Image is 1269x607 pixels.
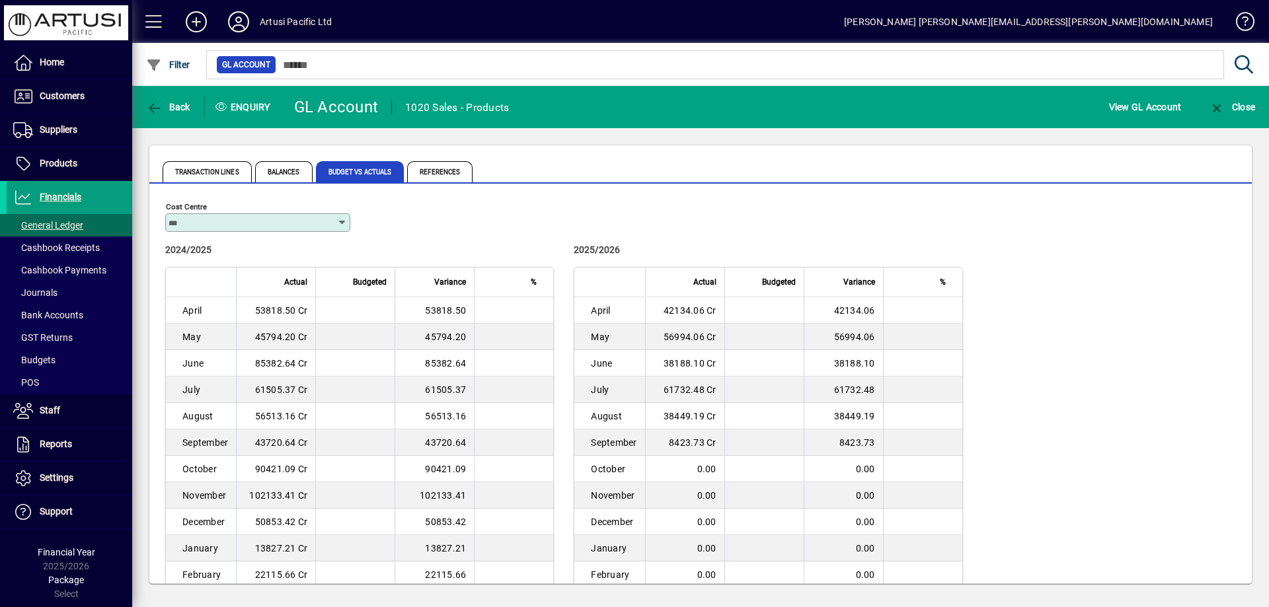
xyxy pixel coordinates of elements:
a: Staff [7,394,132,427]
span: Home [40,57,64,67]
span: Customers [40,90,85,101]
td: 90421.09 Cr [236,456,315,482]
td: 22115.66 Cr [236,561,315,588]
td: 50853.42 Cr [236,509,315,535]
td: 13827.21 Cr [236,535,315,561]
span: Products [40,158,77,168]
span: Filter [146,59,190,70]
span: Budget vs Actuals [316,161,404,182]
td: 102133.41 Cr [236,482,315,509]
td: 61505.37 Cr [236,376,315,403]
td: 56994.06 Cr [645,324,724,350]
div: September [591,436,636,449]
span: 8423.73 [839,437,875,448]
span: GL Account [222,58,270,71]
div: GL Account [294,96,379,118]
app-page-header-button: Back [132,95,205,119]
div: December [182,515,228,528]
span: Bank Accounts [13,310,83,320]
a: Journals [7,281,132,304]
div: [PERSON_NAME] [PERSON_NAME][EMAIL_ADDRESS][PERSON_NAME][DOMAIN_NAME] [844,11,1213,32]
a: General Ledger [7,214,132,236]
span: Actual [693,275,716,289]
span: Settings [40,472,73,483]
a: Products [7,147,132,180]
button: Back [143,95,194,119]
button: Filter [143,53,194,77]
div: July [182,383,228,396]
a: Reports [7,428,132,461]
div: November [182,489,228,502]
span: 38188.10 [834,358,875,369]
span: 0.00 [856,517,875,527]
span: 0.00 [856,464,875,474]
span: Journals [13,287,58,298]
span: 56994.06 [834,332,875,342]
span: 90421.09 [425,464,466,474]
span: References [407,161,473,182]
span: Balances [255,161,313,182]
span: Transaction lines [163,161,252,182]
span: Cashbook Payments [13,265,106,275]
span: Back [146,102,190,112]
span: General Ledger [13,220,83,231]
button: Close [1206,95,1258,119]
span: Reports [40,439,72,449]
button: Profile [217,10,260,34]
app-page-header-button: Close enquiry [1195,95,1269,119]
span: 61732.48 [834,384,875,395]
span: 0.00 [856,569,875,580]
span: 13827.21 [425,543,466,553]
a: Cashbook Payments [7,259,132,281]
span: 43720.64 [425,437,466,448]
span: Budgeted [353,275,387,289]
div: February [182,568,228,581]
div: June [591,357,636,370]
button: Add [175,10,217,34]
span: Financial Year [38,547,95,557]
span: Staff [40,405,60,415]
span: 50853.42 [425,517,466,527]
button: View GL Account [1106,95,1185,119]
div: December [591,515,636,528]
td: 38449.19 Cr [645,403,724,429]
span: 42134.06 [834,305,875,316]
div: November [591,489,636,502]
div: June [182,357,228,370]
td: 0.00 [645,509,724,535]
span: Cashbook Receipts [13,242,100,253]
a: Home [7,46,132,79]
td: 56513.16 Cr [236,403,315,429]
span: 0.00 [856,490,875,501]
a: Customers [7,80,132,113]
div: Artusi Pacific Ltd [260,11,332,32]
td: 38188.10 Cr [645,350,724,376]
span: Package [48,575,84,585]
div: October [182,462,228,476]
span: View GL Account [1109,96,1182,118]
a: POS [7,371,132,394]
div: September [182,436,228,449]
span: 85382.64 [425,358,466,369]
a: Suppliers [7,114,132,147]
td: 8423.73 Cr [645,429,724,456]
div: January [182,542,228,555]
span: 2024/2025 [165,244,211,255]
a: Bank Accounts [7,304,132,326]
span: 22115.66 [425,569,466,580]
div: April [182,304,228,317]
div: July [591,383,636,396]
span: GST Returns [13,332,73,343]
div: Enquiry [205,96,284,118]
td: 85382.64 Cr [236,350,315,376]
span: % [940,275,946,289]
a: Cashbook Receipts [7,236,132,259]
span: 45794.20 [425,332,466,342]
span: Budgets [13,355,56,365]
div: May [182,330,228,343]
span: Financials [40,192,81,202]
span: Variance [843,275,875,289]
span: Actual [284,275,307,289]
mat-label: Cost Centre [166,202,207,211]
span: Support [40,506,73,517]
